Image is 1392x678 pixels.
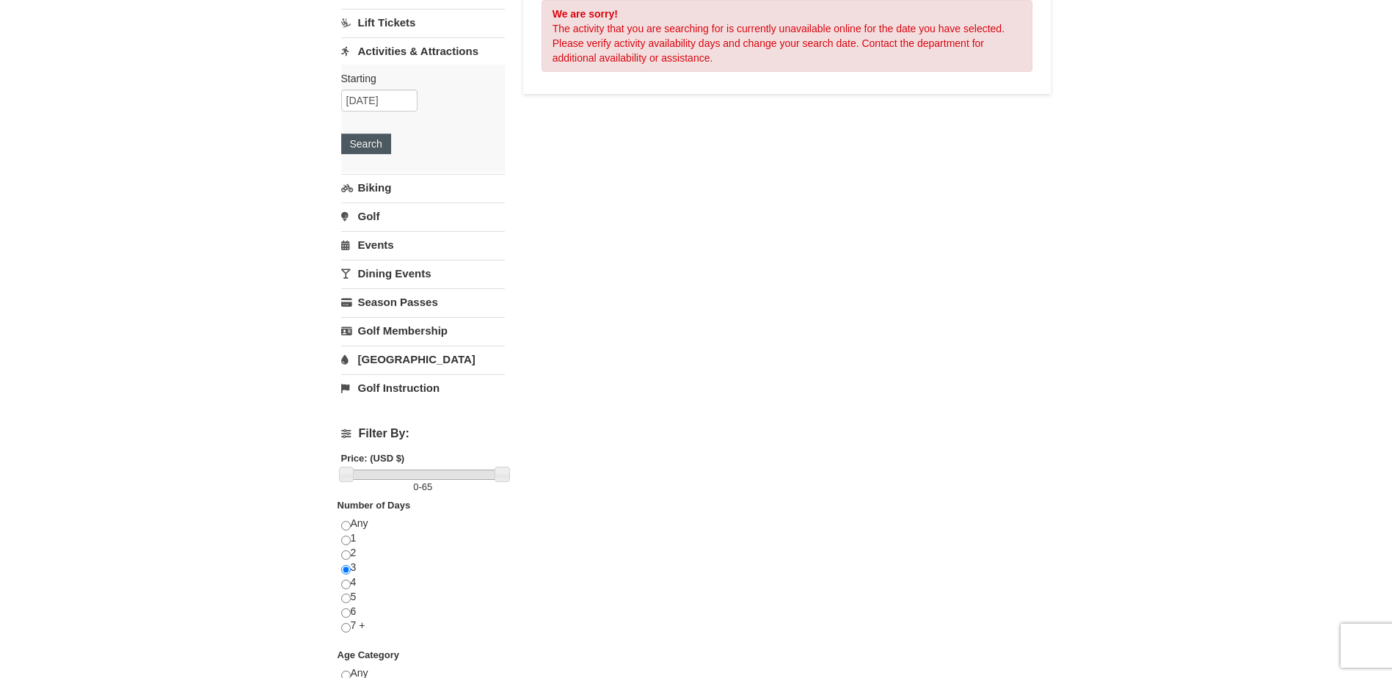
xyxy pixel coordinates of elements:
[413,481,418,492] span: 0
[341,427,505,440] h4: Filter By:
[341,71,494,86] label: Starting
[341,203,505,230] a: Golf
[341,517,505,648] div: Any 1 2 3 4 5 6 7 +
[341,174,505,201] a: Biking
[553,8,618,20] strong: We are sorry!
[341,231,505,258] a: Events
[341,9,505,36] a: Lift Tickets
[341,453,405,464] strong: Price: (USD $)
[338,500,411,511] strong: Number of Days
[341,317,505,344] a: Golf Membership
[341,288,505,316] a: Season Passes
[422,481,432,492] span: 65
[341,134,391,154] button: Search
[341,37,505,65] a: Activities & Attractions
[338,649,400,660] strong: Age Category
[341,480,505,495] label: -
[341,260,505,287] a: Dining Events
[341,374,505,401] a: Golf Instruction
[341,346,505,373] a: [GEOGRAPHIC_DATA]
